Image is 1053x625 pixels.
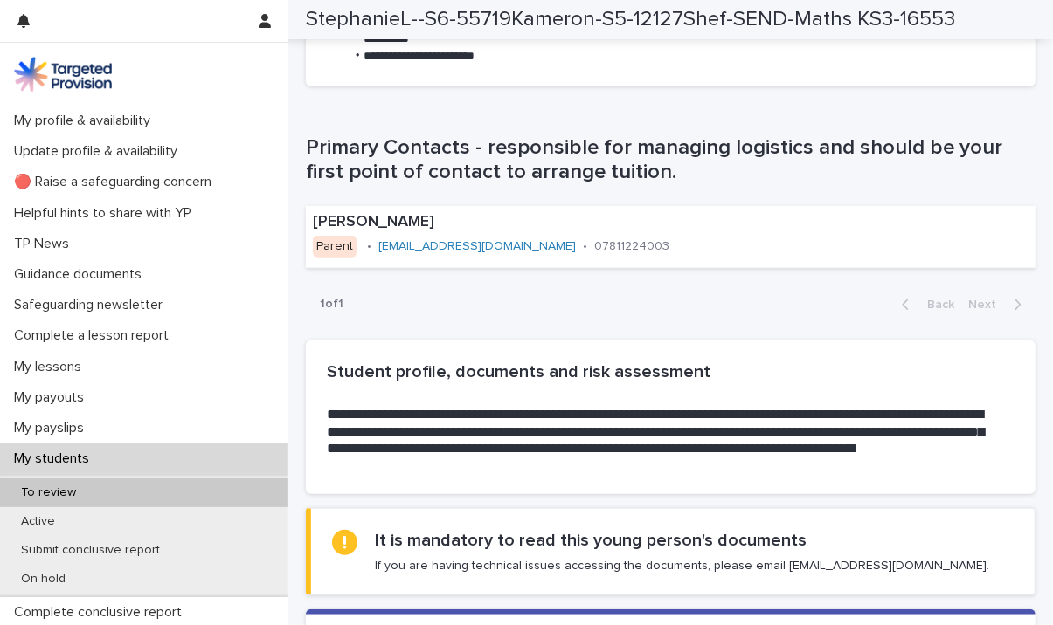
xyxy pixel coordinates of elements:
h1: Primary Contacts - responsible for managing logistics and should be your first point of contact t... [306,135,1036,186]
img: M5nRWzHhSzIhMunXDL62 [14,57,112,92]
p: 🔴 Raise a safeguarding concern [7,174,225,190]
h2: StephanieL--S6-55719Kameron-S5-12127Shef-SEND-Maths KS3-16553 [306,7,955,32]
p: • [367,239,371,254]
p: To review [7,485,90,500]
h2: It is mandatory to read this young person's documents [375,530,807,551]
p: My payslips [7,420,98,436]
button: Next [961,297,1036,312]
p: Complete a lesson report [7,327,183,344]
p: Active [7,514,69,529]
p: Safeguarding newsletter [7,297,177,313]
p: My payouts [7,389,98,406]
p: My lessons [7,359,95,375]
p: If you are having technical issues accessing the documents, please email [EMAIL_ADDRESS][DOMAIN_N... [375,558,989,573]
button: Back [888,297,961,312]
p: My profile & availability [7,113,164,129]
p: TP News [7,236,83,252]
a: 07811224003 [594,240,669,252]
p: [PERSON_NAME] [313,213,791,232]
h2: Student profile, documents and risk assessment [327,361,1015,382]
p: Helpful hints to share with YP [7,205,205,222]
a: [EMAIL_ADDRESS][DOMAIN_NAME] [378,240,576,252]
p: Submit conclusive report [7,543,174,558]
p: On hold [7,572,80,587]
p: Update profile & availability [7,143,191,160]
div: Parent [313,236,357,258]
p: Guidance documents [7,266,156,283]
p: • [583,239,587,254]
span: Back [917,299,954,311]
span: Next [968,299,1007,311]
a: [PERSON_NAME]Parent•[EMAIL_ADDRESS][DOMAIN_NAME]•07811224003 [306,206,1036,268]
p: 1 of 1 [306,283,357,326]
p: My students [7,450,103,467]
p: Complete conclusive report [7,604,196,621]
